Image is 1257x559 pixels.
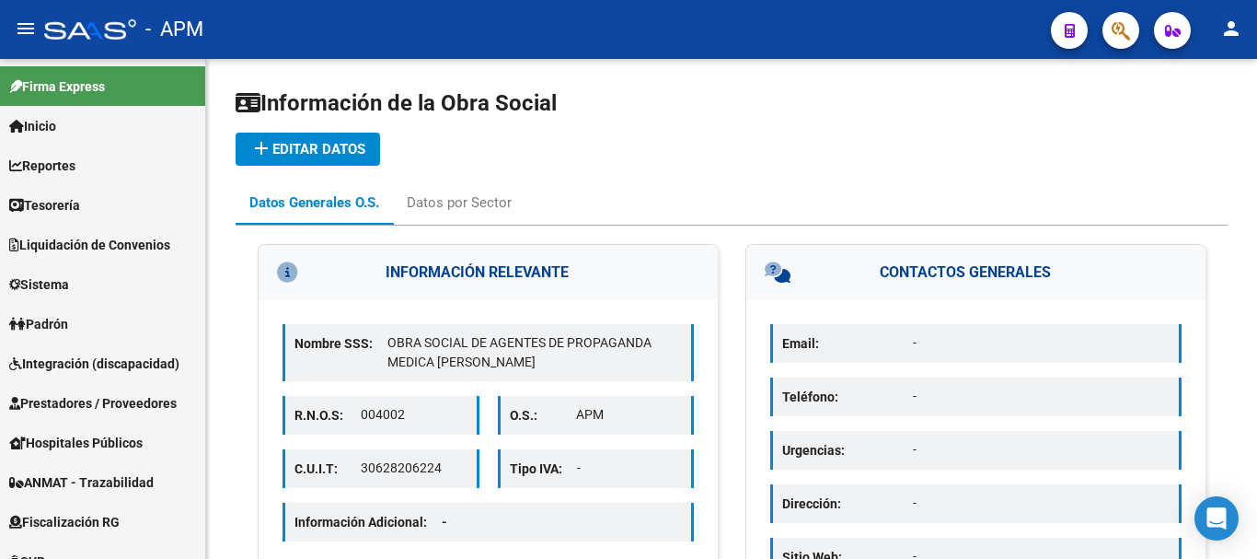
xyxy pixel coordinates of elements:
p: - [577,459,683,478]
p: - [913,387,1170,406]
span: Editar datos [250,141,365,157]
p: Nombre SSS: [294,333,387,354]
p: Email: [782,333,913,354]
p: Urgencias: [782,440,913,460]
span: Fiscalización RG [9,512,120,532]
span: Sistema [9,274,69,295]
p: Dirección: [782,494,913,514]
mat-icon: menu [15,17,37,40]
span: Prestadores / Proveedores [9,393,177,413]
span: Tesorería [9,195,80,215]
span: - [442,515,447,530]
span: Firma Express [9,76,105,97]
h3: INFORMACIÓN RELEVANTE [259,245,718,300]
p: APM [576,405,682,425]
p: - [913,494,1170,513]
h1: Información de la Obra Social [236,88,1228,118]
span: Padrón [9,314,68,334]
p: R.N.O.S: [294,405,361,425]
span: - APM [145,9,203,50]
div: Datos Generales O.S. [249,192,379,213]
p: 30628206224 [361,459,467,478]
p: OBRA SOCIAL DE AGENTES DE PROPAGANDA MEDICA [PERSON_NAME] [387,333,682,372]
mat-icon: add [250,137,272,159]
span: Integración (discapacidad) [9,354,179,374]
p: Tipo IVA: [510,459,577,479]
p: Teléfono: [782,387,913,407]
p: C.U.I.T: [294,459,361,479]
div: Datos por Sector [407,192,512,213]
div: Open Intercom Messenger [1194,496,1239,541]
mat-icon: person [1220,17,1242,40]
h3: CONTACTOS GENERALES [746,245,1205,300]
p: - [913,333,1170,353]
p: 004002 [361,405,467,425]
span: ANMAT - Trazabilidad [9,472,154,493]
span: Reportes [9,156,75,176]
p: - [913,440,1170,460]
button: Editar datos [236,133,380,166]
p: O.S.: [510,405,576,425]
p: Información Adicional: [294,512,462,532]
span: Hospitales Públicos [9,433,143,453]
span: Liquidación de Convenios [9,235,170,255]
span: Inicio [9,116,56,136]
